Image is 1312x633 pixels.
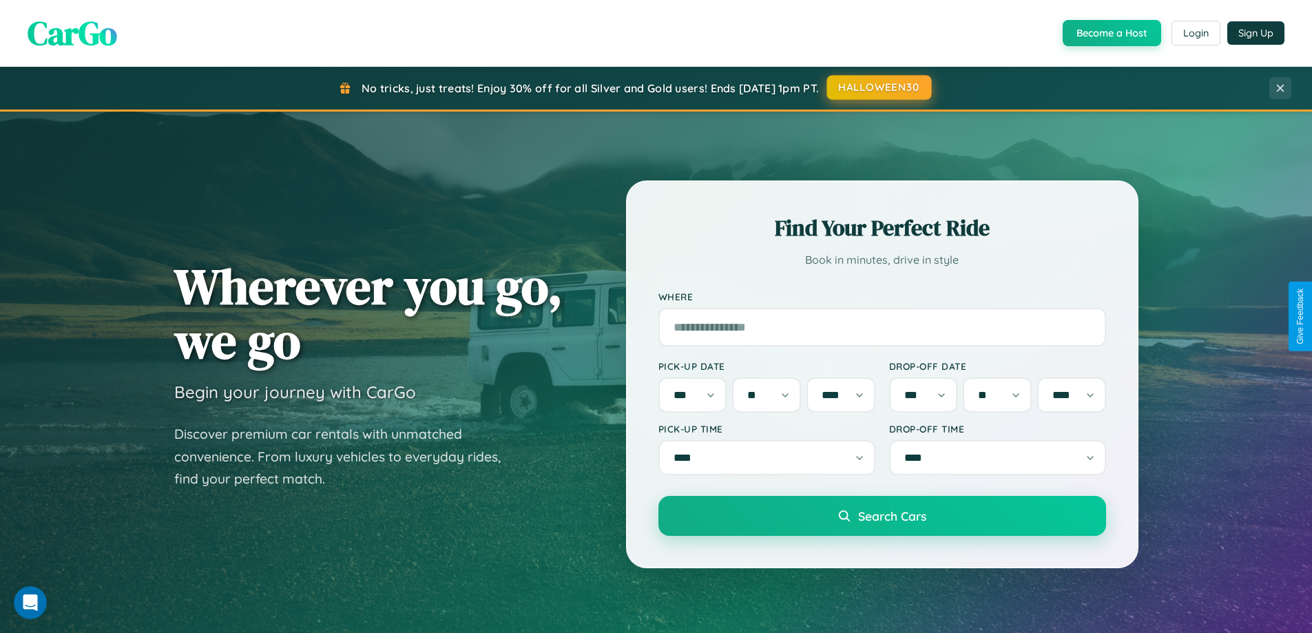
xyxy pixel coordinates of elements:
[362,81,819,95] span: No tricks, just treats! Enjoy 30% off for all Silver and Gold users! Ends [DATE] 1pm PT.
[28,10,117,56] span: CarGo
[1227,21,1284,45] button: Sign Up
[174,423,519,490] p: Discover premium car rentals with unmatched convenience. From luxury vehicles to everyday rides, ...
[658,360,875,372] label: Pick-up Date
[889,360,1106,372] label: Drop-off Date
[1063,20,1161,46] button: Become a Host
[1295,289,1305,344] div: Give Feedback
[658,291,1106,302] label: Where
[658,250,1106,270] p: Book in minutes, drive in style
[858,508,926,523] span: Search Cars
[658,423,875,435] label: Pick-up Time
[14,586,47,619] iframe: Intercom live chat
[1172,21,1220,45] button: Login
[658,213,1106,243] h2: Find Your Perfect Ride
[658,496,1106,536] button: Search Cars
[174,382,416,402] h3: Begin your journey with CarGo
[889,423,1106,435] label: Drop-off Time
[174,259,563,368] h1: Wherever you go, we go
[827,75,932,100] button: HALLOWEEN30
